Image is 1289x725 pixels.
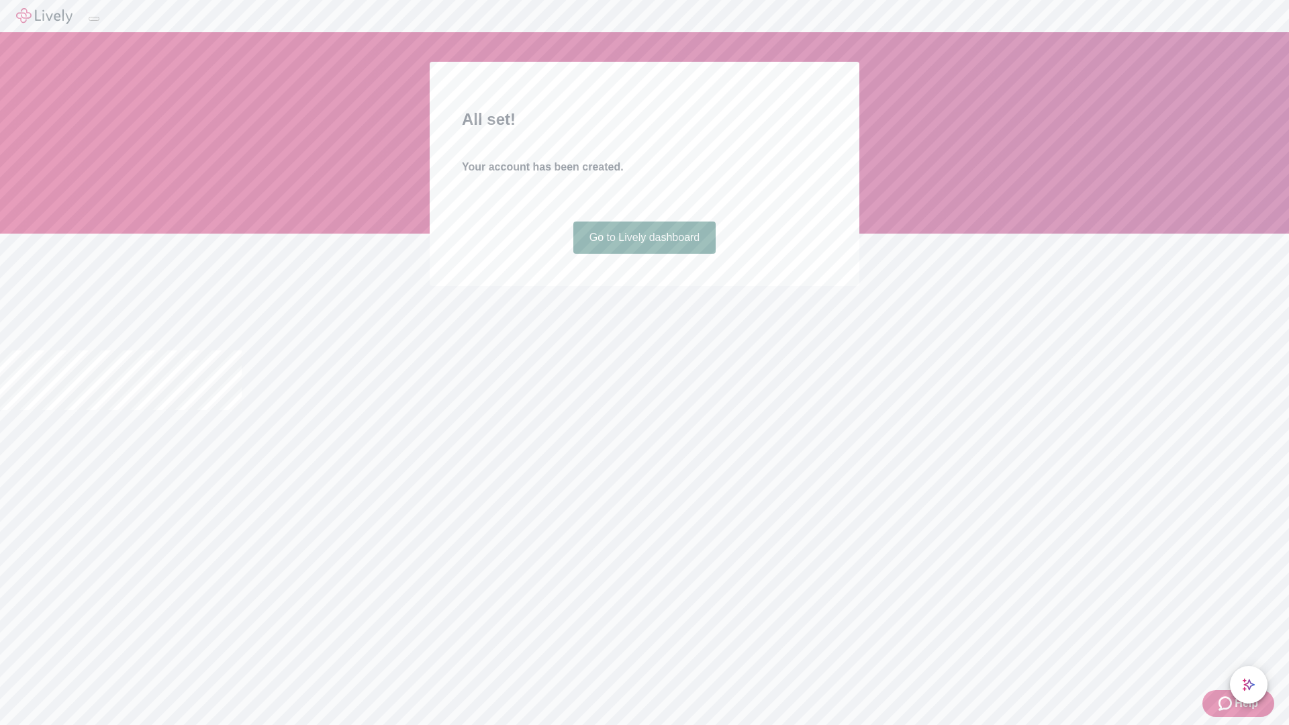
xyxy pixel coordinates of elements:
[16,8,73,24] img: Lively
[1235,695,1258,712] span: Help
[89,17,99,21] button: Log out
[1230,666,1268,704] button: chat
[462,107,827,132] h2: All set!
[462,159,827,175] h4: Your account has been created.
[1219,695,1235,712] svg: Zendesk support icon
[573,222,716,254] a: Go to Lively dashboard
[1242,678,1255,691] svg: Lively AI Assistant
[1202,690,1274,717] button: Zendesk support iconHelp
